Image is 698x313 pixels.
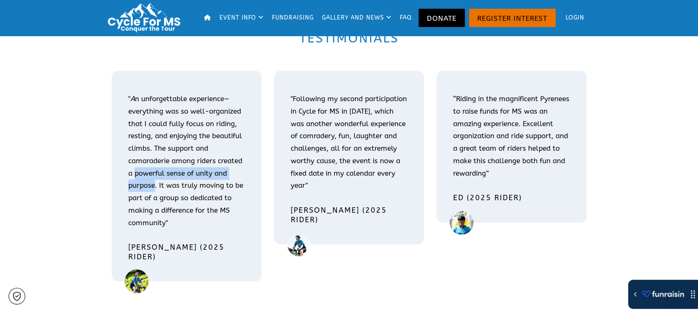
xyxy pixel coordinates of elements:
[469,9,556,27] a: Register Interest
[558,4,588,32] a: Login
[130,94,135,103] i: A
[8,288,25,305] a: Cookie settings
[291,206,407,224] h4: [PERSON_NAME] (2025 RIDER)
[291,93,407,192] p: "Following my second participation in Cycle for MS in [DATE], which was another wonderful experie...
[124,30,574,47] h2: Testimonials
[419,9,465,27] a: Donate
[104,2,187,33] img: Logo
[453,193,570,203] h4: ED (2025 RIDER)
[128,93,245,229] p: " n unforgettable experience—everything was so well-organized that I could fully focus on riding,...
[128,243,245,261] h4: [PERSON_NAME] (2025 rider)
[453,94,569,177] span: “Riding in the magnificent Pyrenees to raise funds for MS was an amazing experience. Excellent or...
